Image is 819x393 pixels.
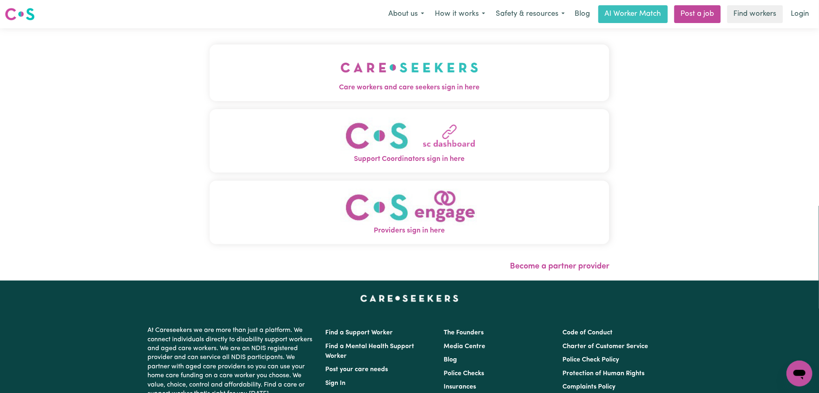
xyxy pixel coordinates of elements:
a: The Founders [444,330,484,336]
button: Care workers and care seekers sign in here [210,44,610,101]
a: Code of Conduct [562,330,613,336]
a: Careseekers logo [5,5,35,23]
button: Safety & resources [491,6,570,23]
a: Protection of Human Rights [562,370,644,377]
a: Insurances [444,384,476,390]
a: Complaints Policy [562,384,615,390]
button: Support Coordinators sign in here [210,109,610,173]
a: Login [786,5,814,23]
span: Providers sign in here [210,226,610,236]
a: Media Centre [444,343,486,350]
button: How it works [430,6,491,23]
a: Blog [570,5,595,23]
a: Find a Mental Health Support Worker [326,343,415,359]
iframe: Button to launch messaging window [787,361,813,387]
a: Blog [444,357,457,363]
a: Police Checks [444,370,484,377]
a: Find workers [727,5,783,23]
a: Find a Support Worker [326,330,393,336]
a: Post a job [674,5,721,23]
a: AI Worker Match [598,5,668,23]
a: Charter of Customer Service [562,343,648,350]
a: Post your care needs [326,366,388,373]
a: Careseekers home page [360,295,459,302]
span: Support Coordinators sign in here [210,154,610,165]
img: Careseekers logo [5,7,35,21]
a: Sign In [326,380,346,387]
a: Become a partner provider [510,262,609,270]
a: Police Check Policy [562,357,619,363]
button: Providers sign in here [210,181,610,244]
button: About us [383,6,430,23]
span: Care workers and care seekers sign in here [210,82,610,93]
